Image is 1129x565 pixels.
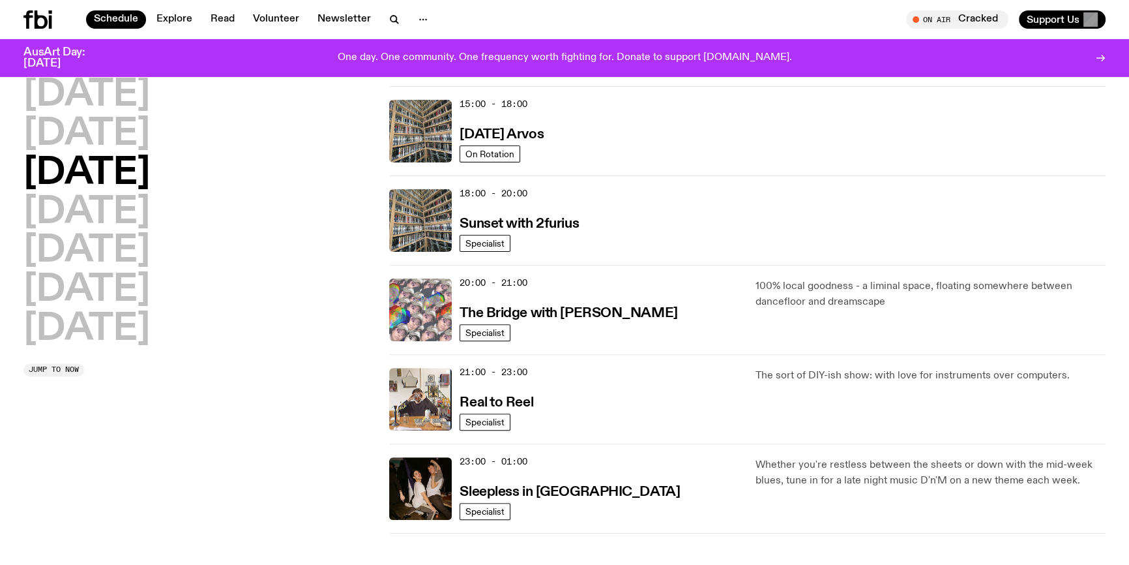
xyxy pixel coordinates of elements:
[23,155,150,192] button: [DATE]
[460,393,533,410] a: Real to Reel
[460,128,544,142] h3: [DATE] Arvos
[460,125,544,142] a: [DATE] Arvos
[755,279,1106,310] p: 100% local goodness - a liminal space, floating somewhere between dancefloor and dreamscape
[460,217,579,231] h3: Sunset with 2furius
[149,10,200,29] a: Explore
[755,368,1106,384] p: The sort of DIY-ish show: with love for instruments over computers.
[23,272,150,309] button: [DATE]
[460,503,510,520] a: Specialist
[23,233,150,269] button: [DATE]
[460,215,579,231] a: Sunset with 2furius
[465,506,505,516] span: Specialist
[1027,14,1079,25] span: Support Us
[23,116,150,153] button: [DATE]
[460,324,510,341] a: Specialist
[460,235,510,252] a: Specialist
[465,149,514,159] span: On Rotation
[755,457,1106,489] p: Whether you're restless between the sheets or down with the mid-week blues, tune in for a late ni...
[460,145,520,162] a: On Rotation
[906,10,1008,29] button: On AirCracked
[29,366,79,373] span: Jump to now
[23,77,150,114] button: [DATE]
[23,47,107,69] h3: AusArt Day: [DATE]
[460,304,677,320] a: The Bridge with [PERSON_NAME]
[23,194,150,231] button: [DATE]
[389,189,452,252] img: A corner shot of the fbi music library
[460,483,680,499] a: Sleepless in [GEOGRAPHIC_DATA]
[245,10,307,29] a: Volunteer
[460,307,677,320] h3: The Bridge with [PERSON_NAME]
[465,417,505,427] span: Specialist
[1019,10,1106,29] button: Support Us
[460,187,527,200] span: 18:00 - 20:00
[460,366,527,378] span: 21:00 - 23:00
[460,98,527,110] span: 15:00 - 18:00
[203,10,242,29] a: Read
[465,328,505,337] span: Specialist
[23,311,150,348] button: [DATE]
[465,238,505,248] span: Specialist
[86,10,146,29] a: Schedule
[460,414,510,431] a: Specialist
[310,10,379,29] a: Newsletter
[460,277,527,289] span: 20:00 - 21:00
[460,396,533,410] h3: Real to Reel
[338,52,792,64] p: One day. One community. One frequency worth fighting for. Donate to support [DOMAIN_NAME].
[389,100,452,162] img: A corner shot of the fbi music library
[389,457,452,520] img: Marcus Whale is on the left, bent to his knees and arching back with a gleeful look his face He i...
[389,368,452,431] img: Jasper Craig Adams holds a vintage camera to his eye, obscuring his face. He is wearing a grey ju...
[460,455,527,468] span: 23:00 - 01:00
[23,363,84,376] button: Jump to now
[460,485,680,499] h3: Sleepless in [GEOGRAPHIC_DATA]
